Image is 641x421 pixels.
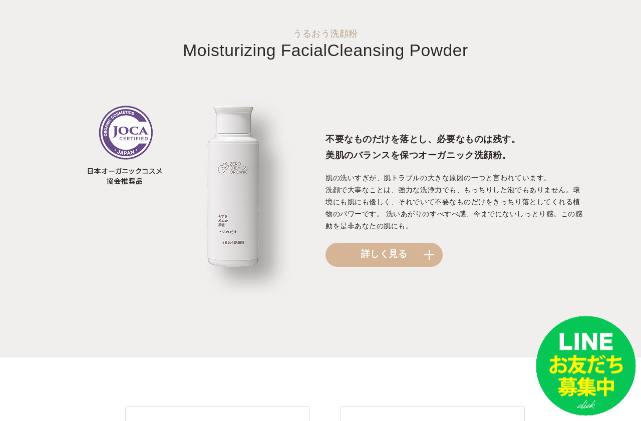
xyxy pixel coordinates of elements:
[183,41,468,60] span: Moisturizing Facial Cleansing Powder
[326,132,583,164] h3: 不要なものだけを落とし、必要なものは残す。 美肌のバランスを保つオーガニック洗顔粉。
[326,243,443,267] a: 詳しく見る
[68,101,326,297] img: うるおう洗顔粉
[326,172,583,232] p: 肌の洗いすぎが、肌トラブルの大きな原因の一つと言われています。 洗顔で大事なことは、強力な洗浄力でも、もっちりした泡でもありません。環境にも肌にも優しく、それでいて不要なものだけをきっちり落とし...
[536,316,636,416] img: small_line.png
[20,29,631,38] small: うるおう洗顔粉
